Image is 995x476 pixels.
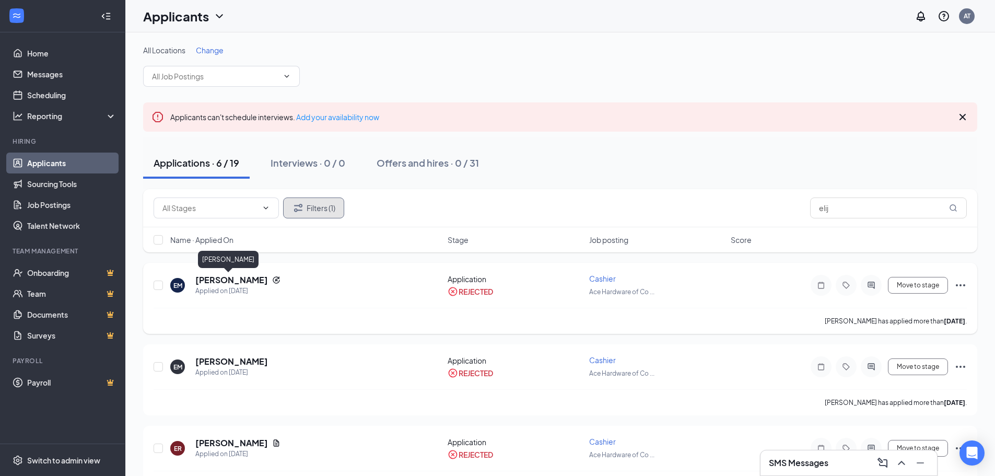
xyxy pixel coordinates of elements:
span: Cashier [589,274,616,283]
h1: Applicants [143,7,209,25]
svg: Cross [956,111,969,123]
svg: CrossCircle [448,449,458,460]
svg: ChevronDown [262,204,270,212]
svg: Filter [292,202,305,214]
a: Home [27,43,116,64]
button: Filter Filters (1) [283,198,344,218]
span: Stage [448,235,469,245]
div: [PERSON_NAME] [198,251,259,268]
b: [DATE] [944,399,965,407]
svg: Collapse [101,11,111,21]
svg: Settings [13,455,23,466]
p: [PERSON_NAME] has applied more than . [825,398,967,407]
svg: ActiveChat [865,363,877,371]
svg: ChevronDown [283,72,291,80]
svg: ChevronDown [213,10,226,22]
div: Applied on [DATE] [195,449,280,459]
svg: MagnifyingGlass [949,204,957,212]
div: Applied on [DATE] [195,367,268,378]
svg: Tag [840,363,852,371]
div: Payroll [13,356,114,365]
h5: [PERSON_NAME] [195,437,268,449]
div: REJECTED [459,286,493,297]
svg: Tag [840,281,852,289]
div: ER [174,444,182,453]
input: Search in applications [810,198,967,218]
a: Messages [27,64,116,85]
b: [DATE] [944,317,965,325]
a: Talent Network [27,215,116,236]
a: OnboardingCrown [27,262,116,283]
svg: CrossCircle [448,368,458,378]
svg: Ellipses [954,279,967,292]
span: Change [196,45,224,55]
div: Open Intercom Messenger [959,440,985,466]
span: Ace Hardware of Co ... [589,369,654,377]
svg: ChevronUp [895,457,908,469]
a: SurveysCrown [27,325,116,346]
div: Offers and hires · 0 / 31 [377,156,479,169]
div: Team Management [13,247,114,256]
div: EM [173,281,182,290]
div: REJECTED [459,368,493,378]
div: Interviews · 0 / 0 [271,156,345,169]
input: All Stages [162,202,257,214]
span: Job posting [589,235,628,245]
svg: Ellipses [954,442,967,455]
svg: Reapply [272,276,280,284]
a: Sourcing Tools [27,173,116,194]
svg: Ellipses [954,361,967,373]
svg: CrossCircle [448,286,458,297]
div: Application [448,355,583,366]
button: ChevronUp [893,455,910,471]
span: All Locations [143,45,185,55]
span: Ace Hardware of Co ... [589,451,654,459]
span: Score [731,235,752,245]
a: TeamCrown [27,283,116,304]
h5: [PERSON_NAME] [195,274,268,286]
svg: Error [151,111,164,123]
span: Cashier [589,437,616,446]
svg: QuestionInfo [938,10,950,22]
span: Ace Hardware of Co ... [589,288,654,296]
span: Name · Applied On [170,235,233,245]
button: Minimize [912,455,929,471]
div: AT [964,11,970,20]
svg: Note [815,281,827,289]
svg: Minimize [914,457,927,469]
div: Hiring [13,137,114,146]
a: Applicants [27,153,116,173]
button: ComposeMessage [874,455,891,471]
div: Reporting [27,111,117,121]
a: Job Postings [27,194,116,215]
h3: SMS Messages [769,457,828,469]
div: Switch to admin view [27,455,100,466]
div: Applications · 6 / 19 [154,156,239,169]
svg: ActiveChat [865,281,877,289]
span: Applicants can't schedule interviews. [170,112,379,122]
svg: Notifications [915,10,927,22]
svg: Analysis [13,111,23,121]
span: Cashier [589,355,616,365]
div: Applied on [DATE] [195,286,280,296]
div: EM [173,363,182,371]
button: Move to stage [888,277,948,294]
svg: Document [272,439,280,447]
a: DocumentsCrown [27,304,116,325]
svg: Note [815,363,827,371]
a: Add your availability now [296,112,379,122]
svg: Note [815,444,827,452]
p: [PERSON_NAME] has applied more than . [825,317,967,326]
svg: WorkstreamLogo [11,10,22,21]
a: Scheduling [27,85,116,106]
svg: ActiveChat [865,444,877,452]
div: Application [448,274,583,284]
svg: ComposeMessage [876,457,889,469]
a: PayrollCrown [27,372,116,393]
h5: [PERSON_NAME] [195,356,268,367]
input: All Job Postings [152,71,278,82]
div: Application [448,437,583,447]
button: Move to stage [888,440,948,457]
button: Move to stage [888,358,948,375]
svg: Tag [840,444,852,452]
